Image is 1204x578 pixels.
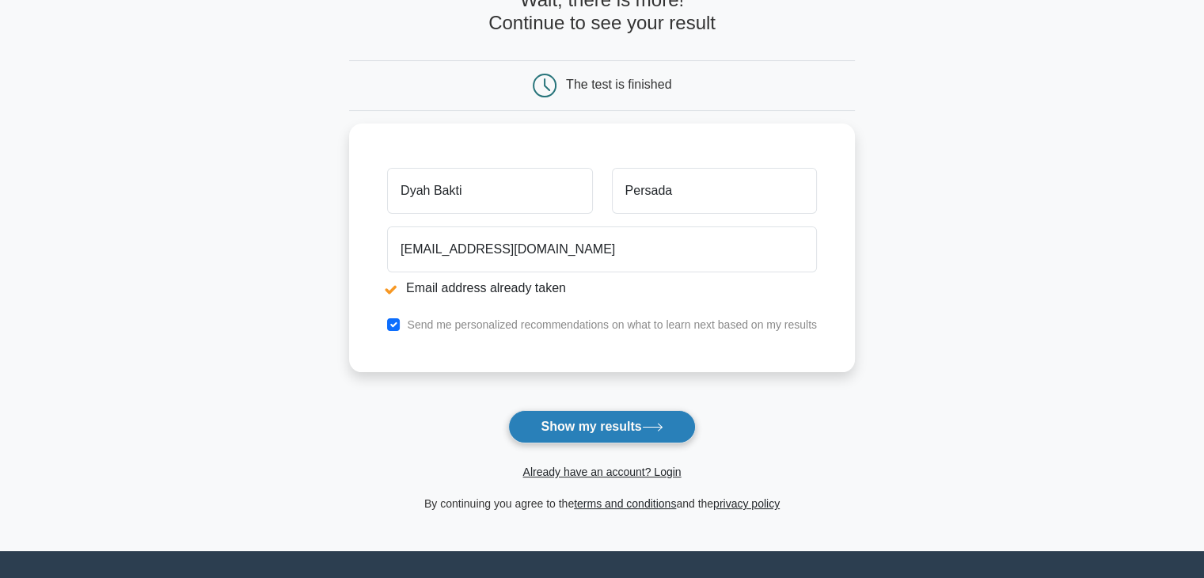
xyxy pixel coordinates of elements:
[407,318,817,331] label: Send me personalized recommendations on what to learn next based on my results
[574,497,676,510] a: terms and conditions
[566,78,671,91] div: The test is finished
[713,497,780,510] a: privacy policy
[612,168,817,214] input: Last name
[387,226,817,272] input: Email
[508,410,695,443] button: Show my results
[340,494,864,513] div: By continuing you agree to the and the
[522,466,681,478] a: Already have an account? Login
[387,279,817,298] li: Email address already taken
[387,168,592,214] input: First name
